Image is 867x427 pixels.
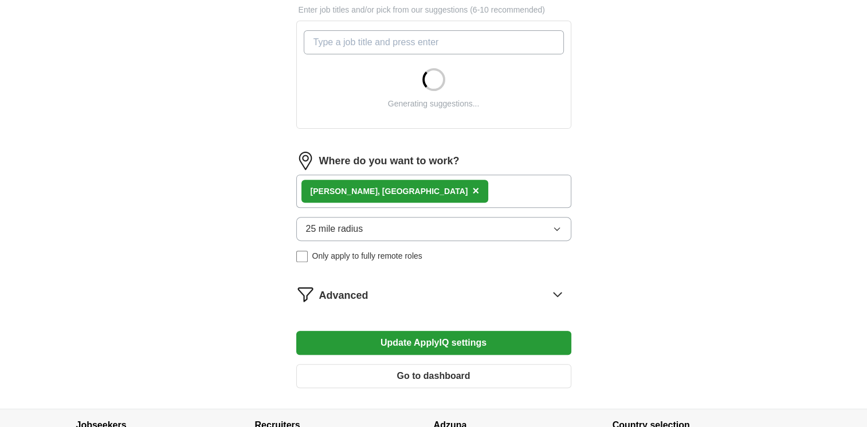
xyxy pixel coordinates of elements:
[304,30,564,54] input: Type a job title and press enter
[306,222,363,236] span: 25 mile radius
[319,153,460,169] label: Where do you want to work?
[296,285,315,303] img: filter
[296,251,308,262] input: Only apply to fully remote roles
[472,183,479,200] button: ×
[296,364,571,388] button: Go to dashboard
[312,250,422,262] span: Only apply to fully remote roles
[472,184,479,197] span: ×
[296,4,571,16] p: Enter job titles and/or pick from our suggestions (6-10 recommended)
[296,331,571,355] button: Update ApplyIQ settings
[388,98,480,110] div: Generating suggestions...
[296,217,571,241] button: 25 mile radius
[311,185,468,197] div: [PERSON_NAME], [GEOGRAPHIC_DATA]
[319,288,368,303] span: Advanced
[296,152,315,170] img: location.png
